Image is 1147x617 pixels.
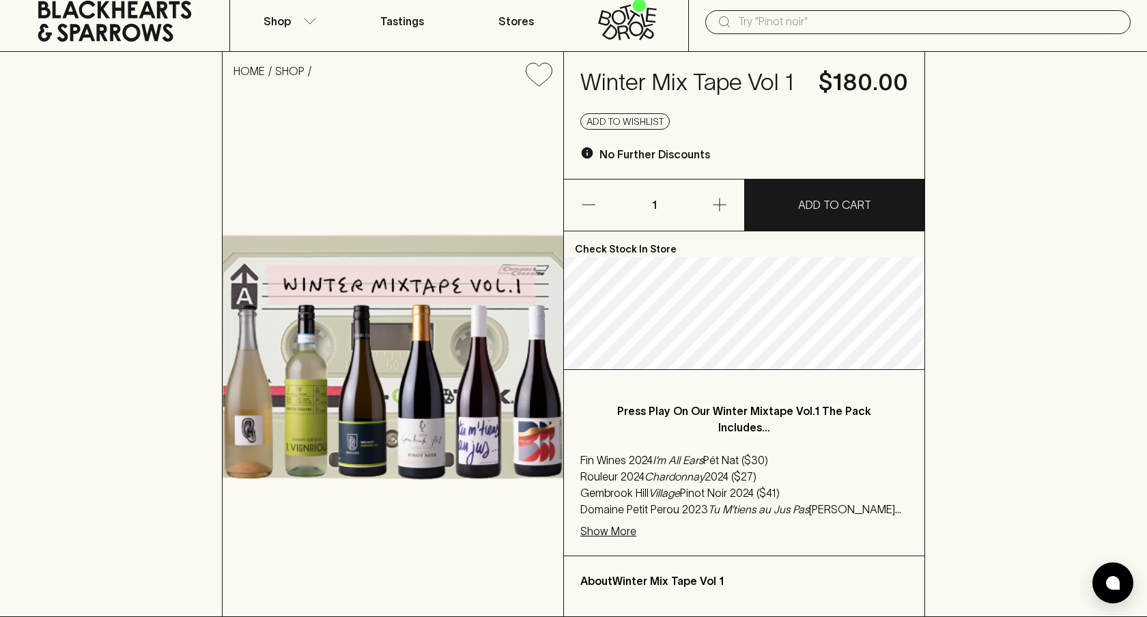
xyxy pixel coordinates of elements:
p: Tastings [380,13,424,29]
em: Chardonnay [645,470,705,483]
li: Gembrook Hill Pinot Noir 2024 ($41) [580,485,908,501]
em: I’m All Ears [653,454,703,466]
a: SHOP [275,65,305,77]
button: ADD TO CART [745,180,924,231]
img: Melb Winter Mixtape Vol1 with Prods RSIZE.png [223,98,563,616]
li: Rouleur 2024 2024 ($27) [580,468,908,485]
button: Add to wishlist [580,113,670,130]
p: Check Stock In Store [564,231,924,257]
p: 1 [638,180,670,231]
button: Add to wishlist [520,57,558,92]
li: Domaine Petit Perou 2023 [PERSON_NAME] ($37) [580,501,908,517]
li: Fin Wines 2024 Pét Nat ($30) [580,452,908,468]
p: Stores [498,13,534,29]
input: Try "Pinot noir" [738,11,1120,33]
img: bubble-icon [1106,576,1120,590]
a: HOME [233,65,265,77]
p: Shop [264,13,291,29]
p: ADD TO CART [798,197,871,213]
p: No Further Discounts [599,146,710,162]
p: About Winter Mix Tape Vol 1 [580,573,908,589]
h4: $180.00 [819,68,908,97]
p: Press Play On Our Winter Mixtape Vol.1 The Pack Includes... [608,403,881,435]
em: Village [649,487,680,499]
em: Tu M'tiens au Jus Pas [708,503,809,515]
p: Show More [580,523,636,539]
h4: Winter Mix Tape Vol 1 [580,68,802,97]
